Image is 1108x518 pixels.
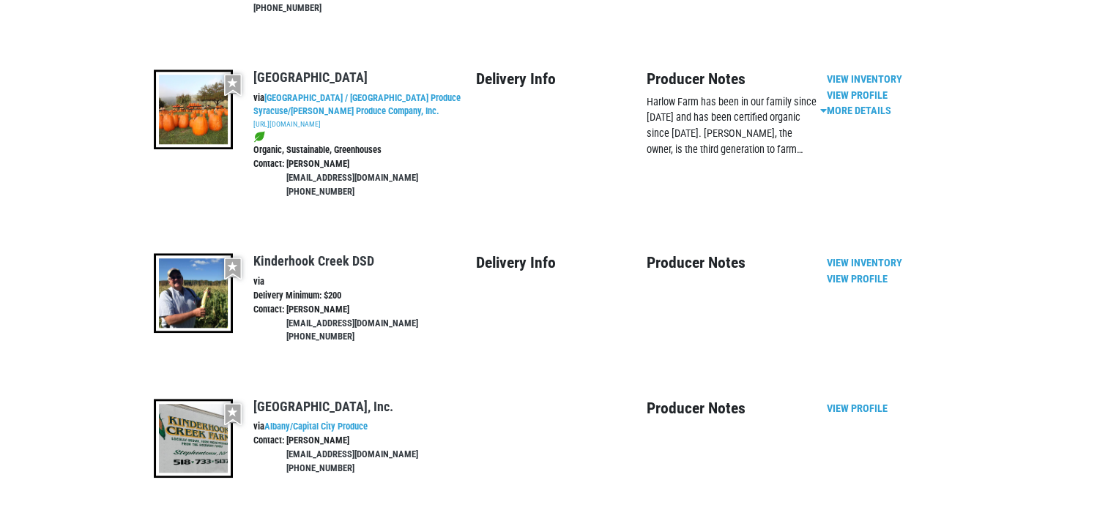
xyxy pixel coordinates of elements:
a: Albany/Capital City Produce [264,421,368,432]
h4: Delivery Info [476,70,647,89]
a: [EMAIL_ADDRESS][DOMAIN_NAME] [286,172,418,183]
a: [GEOGRAPHIC_DATA], Inc. [253,399,393,414]
a: [PHONE_NUMBER] [253,2,321,13]
a: [PHONE_NUMBER] [286,186,354,197]
div: via [253,70,476,200]
a: [URL][DOMAIN_NAME] [253,120,321,128]
a: [PHONE_NUMBER] [286,462,354,473]
p: [PERSON_NAME] [286,303,418,317]
a: View Profile [827,402,888,415]
p: Contact: [253,434,286,464]
div: Organic, Sustainable, Greenhouses [253,129,476,157]
img: leaf-e5c59151409436ccce96b2ca1b28e03c.png [253,131,265,143]
p: Contact: [253,157,286,187]
a: View Profile [827,89,888,102]
a: [GEOGRAPHIC_DATA] / [GEOGRAPHIC_DATA] Produce [264,92,461,103]
h4: Producer Notes [647,399,817,418]
li: Delivery Minimum: $200 [253,289,476,303]
div: via [253,399,476,478]
img: thumbnail-b72b2150c9898525d140856adc98d0b3.jpg [154,399,234,478]
p: Contact: [253,303,286,333]
img: thumbnail-f6163fe80f27da2d7a6380e4f6a737c2.jpg [154,70,234,149]
img: thumbnail-090b6f636918ed6916eef32b8074a337.jpg [154,253,234,333]
a: View Inventory [827,257,902,269]
p: [PERSON_NAME] [286,157,418,171]
h4: Producer Notes [647,253,817,272]
div: via [253,253,476,345]
a: [EMAIL_ADDRESS][DOMAIN_NAME] [286,318,418,329]
p: [PERSON_NAME] [286,434,418,448]
h4: Delivery Info [476,253,647,272]
a: View Inventory [827,73,902,86]
a: [PHONE_NUMBER] [286,331,354,342]
a: Kinderhook Creek DSD [253,253,374,269]
a: [EMAIL_ADDRESS][DOMAIN_NAME] [286,448,418,459]
a: [GEOGRAPHIC_DATA] [253,70,368,85]
div: Harlow Farm has been in our family since [DATE] and has been certified organic since [DATE]. [PER... [647,94,817,157]
a: View Profile [827,273,888,285]
span: … [797,143,803,156]
a: More Details [818,105,891,117]
h4: Producer Notes [647,70,817,89]
a: Syracuse/[PERSON_NAME] Produce Company, Inc. [253,105,439,116]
